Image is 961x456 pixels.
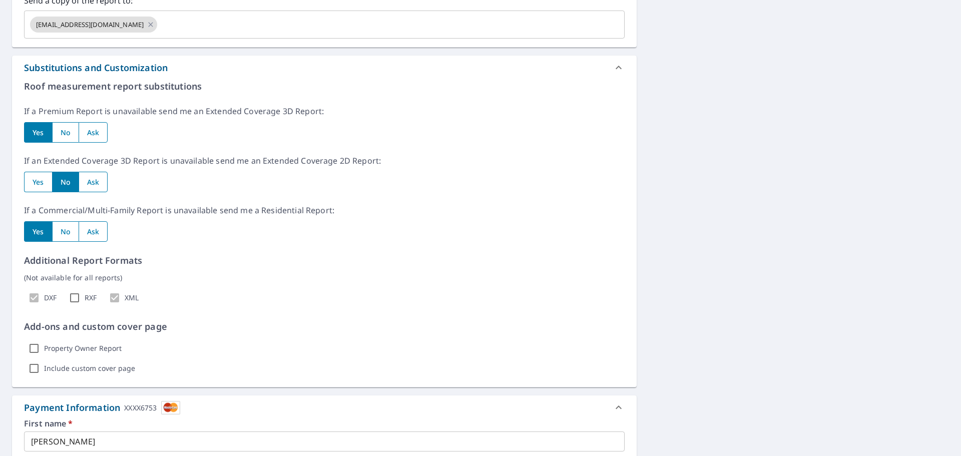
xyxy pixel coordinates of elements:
[24,401,180,414] div: Payment Information
[12,56,637,80] div: Substitutions and Customization
[161,401,180,414] img: cardImage
[24,105,625,117] p: If a Premium Report is unavailable send me an Extended Coverage 3D Report:
[44,344,122,353] label: Property Owner Report
[24,272,625,283] p: (Not available for all reports)
[124,401,157,414] div: XXXX6753
[44,364,135,373] label: Include custom cover page
[24,61,168,75] div: Substitutions and Customization
[24,419,625,427] label: First name
[30,17,157,33] div: [EMAIL_ADDRESS][DOMAIN_NAME]
[24,155,625,167] p: If an Extended Coverage 3D Report is unavailable send me an Extended Coverage 2D Report:
[24,254,625,267] p: Additional Report Formats
[125,293,139,302] label: XML
[24,80,625,93] p: Roof measurement report substitutions
[85,293,97,302] label: RXF
[12,395,637,419] div: Payment InformationXXXX6753cardImage
[44,293,57,302] label: DXF
[24,320,625,333] p: Add-ons and custom cover page
[30,20,150,30] span: [EMAIL_ADDRESS][DOMAIN_NAME]
[24,204,625,216] p: If a Commercial/Multi-Family Report is unavailable send me a Residential Report:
